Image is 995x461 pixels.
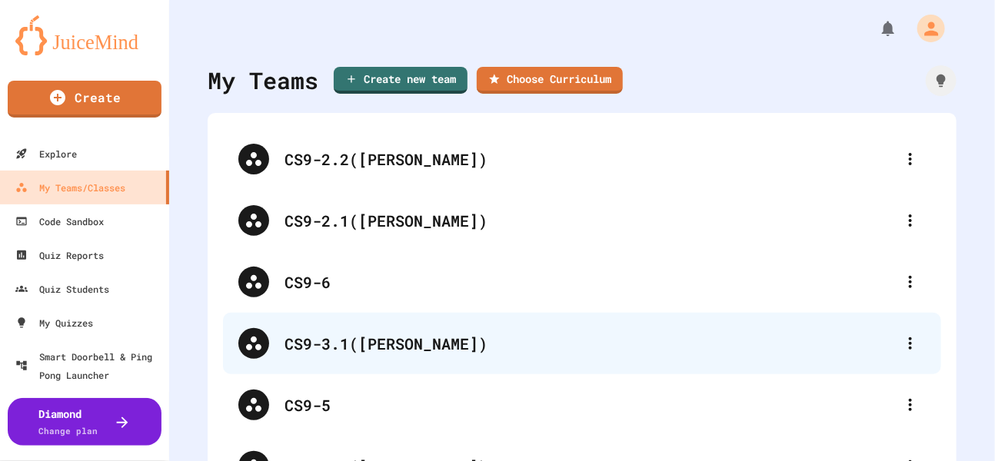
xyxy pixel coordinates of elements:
[477,67,623,94] a: Choose Curriculum
[15,178,125,197] div: My Teams/Classes
[8,398,161,446] button: DiamondChange plan
[285,270,895,294] div: CS9-6
[285,393,895,416] div: CS9-5
[15,212,104,230] div: Code Sandbox
[223,251,941,313] div: CS9-6
[8,81,161,118] a: Create
[334,67,468,94] a: Create new team
[223,128,941,190] div: CS9-2.2([PERSON_NAME])
[901,11,949,46] div: My Account
[39,425,98,436] span: Change plan
[39,406,98,438] div: Diamond
[223,190,941,251] div: CS9-2.1([PERSON_NAME])
[223,374,941,436] div: CS9-5
[926,65,957,96] div: How it works
[285,148,895,171] div: CS9-2.2([PERSON_NAME])
[15,246,104,264] div: Quiz Reports
[15,313,93,332] div: My Quizzes
[15,280,109,298] div: Quiz Students
[15,347,163,384] div: Smart Doorbell & Ping Pong Launcher
[850,15,901,41] div: My Notifications
[15,144,77,163] div: Explore
[208,63,318,98] div: My Teams
[223,313,941,374] div: CS9-3.1([PERSON_NAME])
[285,332,895,355] div: CS9-3.1([PERSON_NAME])
[285,209,895,232] div: CS9-2.1([PERSON_NAME])
[15,15,154,55] img: logo-orange.svg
